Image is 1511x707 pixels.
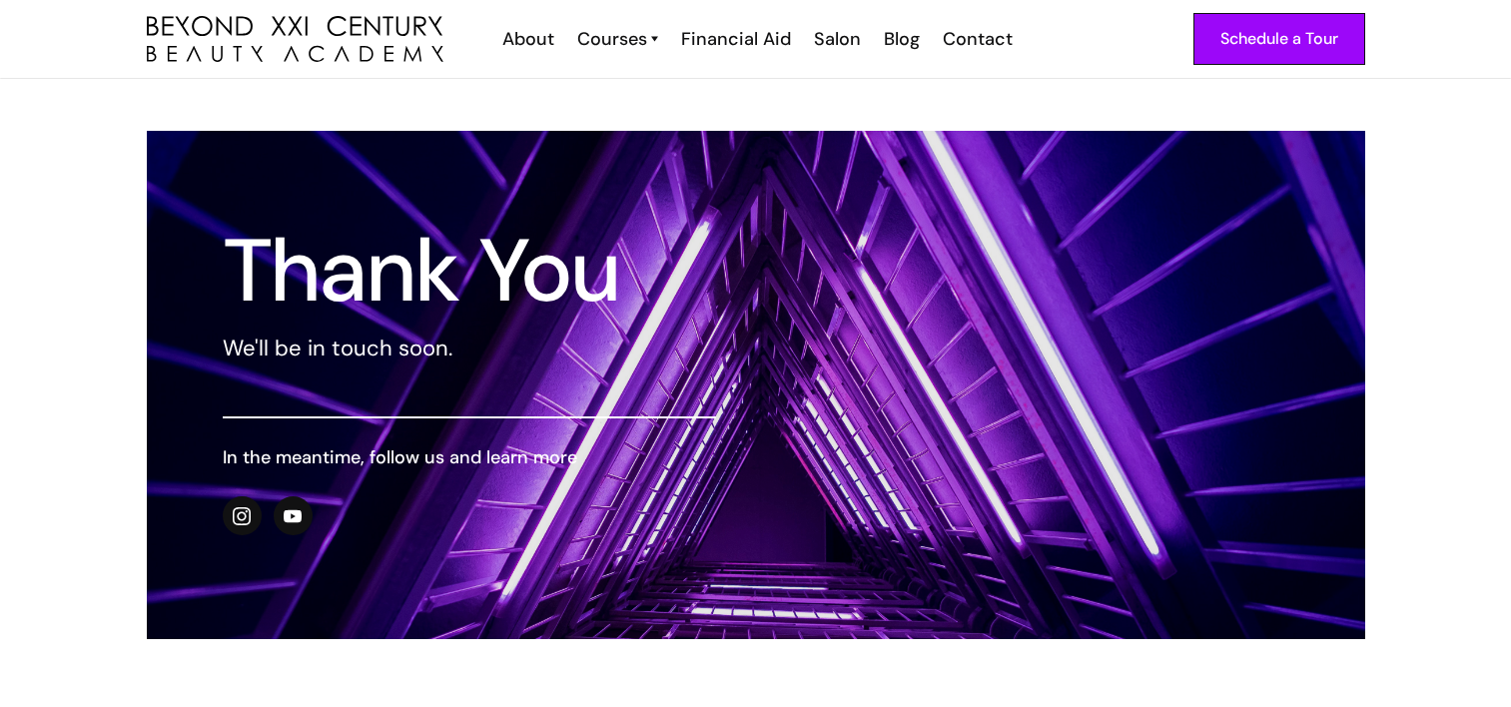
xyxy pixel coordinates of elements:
[814,26,861,52] div: Salon
[577,26,647,52] div: Courses
[147,16,443,63] img: beyond 21st century beauty academy logo
[930,26,1023,52] a: Contact
[1220,26,1338,52] div: Schedule a Tour
[884,26,920,52] div: Blog
[668,26,801,52] a: Financial Aid
[223,333,716,364] p: We'll be in touch soon.
[1193,13,1365,65] a: Schedule a Tour
[577,26,658,52] a: Courses
[223,444,716,470] h6: In the meantime, follow us and learn more
[943,26,1013,52] div: Contact
[147,16,443,63] a: home
[871,26,930,52] a: Blog
[502,26,554,52] div: About
[801,26,871,52] a: Salon
[489,26,564,52] a: About
[223,235,716,307] h1: Thank You
[681,26,791,52] div: Financial Aid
